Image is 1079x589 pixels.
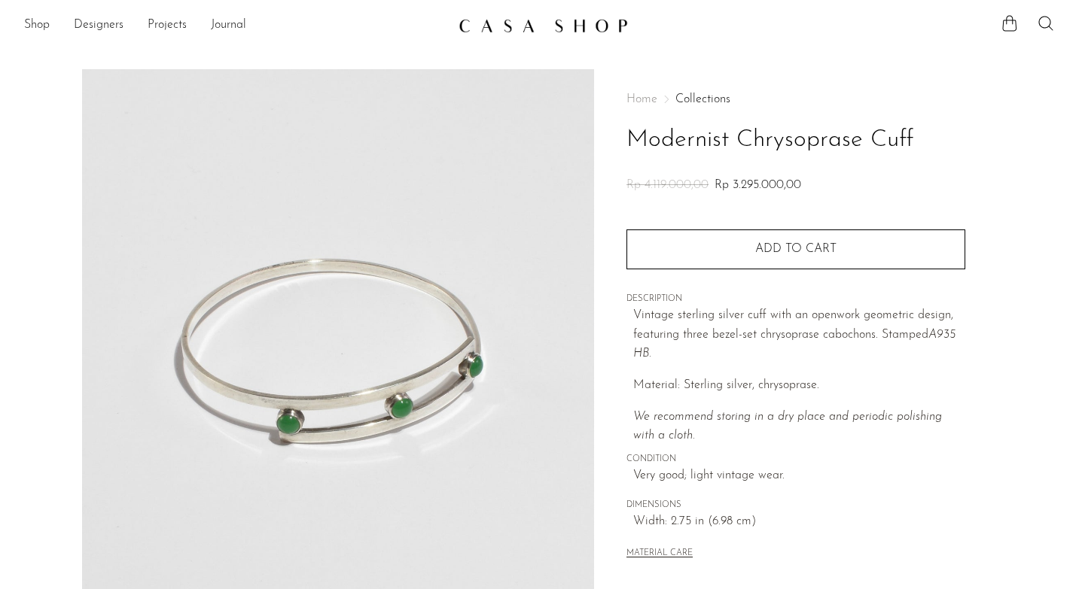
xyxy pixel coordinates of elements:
[626,229,965,269] button: Add to cart
[626,179,709,191] span: Rp 4.119.000,00
[24,13,447,38] nav: Desktop navigation
[633,306,965,364] p: Vintage sterling silver cuff with an openwork geometric design, featuring three bezel-set chrysop...
[675,93,730,105] a: Collections
[626,293,965,306] span: DESCRIPTION
[715,179,801,191] span: Rp 3.295.000,00
[626,499,965,512] span: DIMENSIONS
[633,376,965,396] p: Material: Sterling silver, chrysoprase.
[626,121,965,159] h1: Modernist Chrysoprase Cuff
[24,16,50,35] a: Shop
[633,466,965,486] span: Very good; light vintage wear.
[626,548,693,560] button: MATERIAL CARE
[626,93,965,105] nav: Breadcrumbs
[633,411,942,442] em: We recommend storing in a dry place and periodic polishing with a cloth.
[633,512,965,532] span: Width: 2.75 in (6.98 cm)
[24,13,447,38] ul: NEW HEADER MENU
[626,453,965,466] span: CONDITION
[211,16,246,35] a: Journal
[74,16,123,35] a: Designers
[755,243,837,255] span: Add to cart
[626,93,657,105] span: Home
[148,16,187,35] a: Projects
